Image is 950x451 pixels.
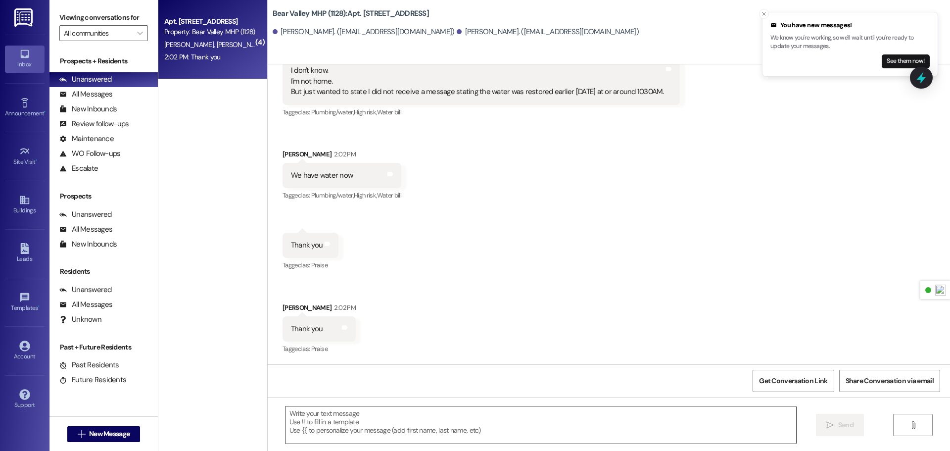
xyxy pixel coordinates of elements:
[59,375,126,385] div: Future Residents
[838,420,854,430] span: Send
[283,149,401,163] div: [PERSON_NAME]
[283,342,356,356] div: Tagged as:
[59,163,98,174] div: Escalate
[5,143,45,170] a: Site Visit •
[44,108,46,115] span: •
[909,421,917,429] i: 
[311,108,354,116] span: Plumbing/water ,
[64,25,132,41] input: All communities
[59,224,112,235] div: All Messages
[332,302,355,313] div: 2:02 PM
[770,20,930,30] div: You have new messages!
[5,192,45,218] a: Buildings
[291,170,353,181] div: We have water now
[377,108,402,116] span: Water bill
[311,191,354,200] span: Plumbing/water ,
[78,430,85,438] i: 
[291,240,323,251] div: Thank you
[49,191,158,201] div: Prospects
[283,302,356,316] div: [PERSON_NAME]
[354,108,377,116] span: High risk ,
[283,258,338,272] div: Tagged as:
[38,303,40,310] span: •
[5,289,45,316] a: Templates •
[5,240,45,267] a: Leads
[137,29,142,37] i: 
[291,65,664,97] div: I don't know. I'm not home. But just wanted to state I did not receive a message stating the wate...
[216,40,266,49] span: [PERSON_NAME]
[67,426,141,442] button: New Message
[59,300,112,310] div: All Messages
[164,16,256,27] div: Apt. [STREET_ADDRESS]
[59,134,114,144] div: Maintenance
[49,342,158,352] div: Past + Future Residents
[846,376,934,386] span: Share Conversation via email
[49,266,158,277] div: Residents
[759,9,769,19] button: Close toast
[273,8,429,19] b: Bear Valley MHP (1128): Apt. [STREET_ADDRESS]
[59,74,112,85] div: Unanswered
[89,429,130,439] span: New Message
[59,239,117,250] div: New Inbounds
[14,8,35,27] img: ResiDesk Logo
[59,119,129,129] div: Review follow-ups
[36,157,37,164] span: •
[283,105,680,119] div: Tagged as:
[753,370,834,392] button: Get Conversation Link
[164,52,220,61] div: 2:02 PM: Thank you
[59,285,112,295] div: Unanswered
[164,40,217,49] span: [PERSON_NAME]
[882,54,930,68] button: See them now!
[164,27,256,37] div: Property: Bear Valley MHP (1128)
[283,188,401,202] div: Tagged as:
[816,414,864,436] button: Send
[354,191,377,200] span: High risk ,
[59,149,120,159] div: WO Follow-ups
[49,56,158,66] div: Prospects + Residents
[59,314,101,325] div: Unknown
[5,46,45,72] a: Inbox
[770,34,930,51] p: We know you're working, so we'll wait until you're ready to update your messages.
[311,345,328,353] span: Praise
[5,386,45,413] a: Support
[59,360,119,370] div: Past Residents
[311,261,328,269] span: Praise
[291,324,323,334] div: Thank you
[377,191,402,200] span: Water bill
[5,338,45,364] a: Account
[826,421,834,429] i: 
[59,10,148,25] label: Viewing conversations for
[59,209,112,220] div: Unanswered
[457,27,639,37] div: [PERSON_NAME]. ([EMAIL_ADDRESS][DOMAIN_NAME])
[59,89,112,100] div: All Messages
[332,149,355,159] div: 2:02 PM
[273,27,455,37] div: [PERSON_NAME]. ([EMAIL_ADDRESS][DOMAIN_NAME])
[839,370,940,392] button: Share Conversation via email
[759,376,827,386] span: Get Conversation Link
[59,104,117,114] div: New Inbounds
